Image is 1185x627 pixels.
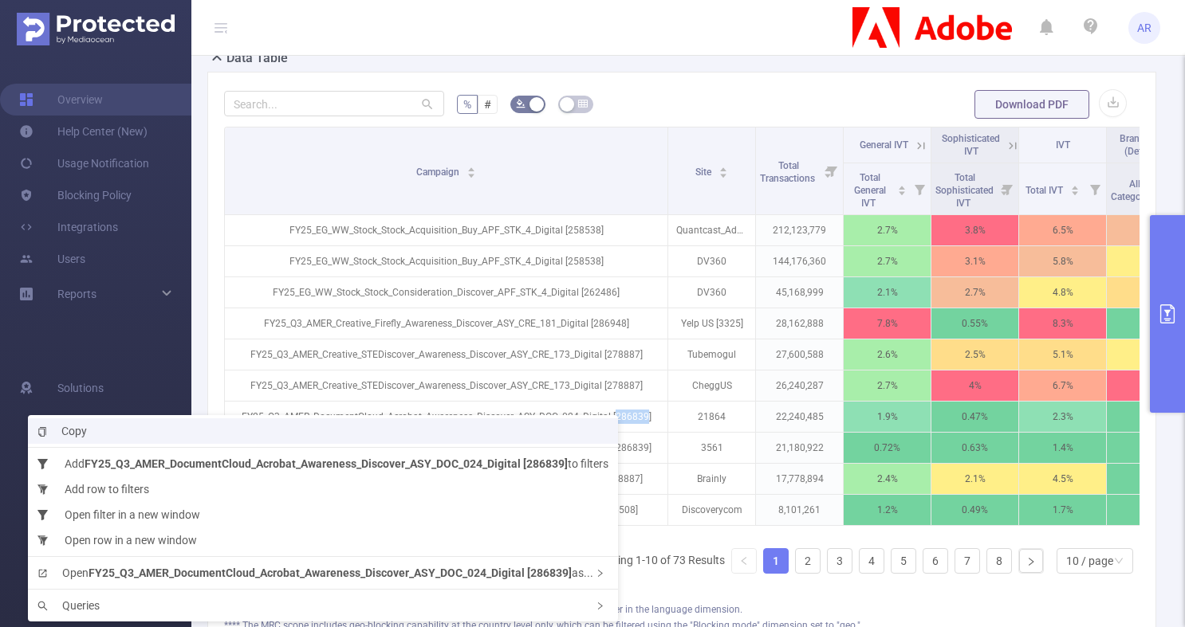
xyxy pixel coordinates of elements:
i: icon: right [1026,557,1036,566]
i: Filter menu [996,163,1018,214]
p: 2.1% [844,277,931,308]
p: 45,168,999 [756,277,843,308]
p: Yelp US [3325] [668,308,755,339]
p: CheggUS [668,370,755,401]
span: AR [1137,12,1152,44]
span: Anti-Fraud [59,407,191,439]
p: 1.7% [1019,495,1106,525]
span: Reports [57,288,96,300]
span: Queries [37,599,100,612]
input: Search... [224,91,444,116]
i: icon: caret-down [898,189,907,194]
p: 7.8% [844,308,931,339]
li: 8 [986,548,1012,574]
a: Blocking Policy [19,179,132,211]
i: icon: right [596,569,604,578]
li: 7 [955,548,980,574]
i: icon: caret-up [898,183,907,188]
p: 2.7% [931,277,1018,308]
p: DV360 [668,246,755,276]
p: 6.5% [1019,215,1106,245]
span: % [463,98,471,111]
p: 2.7% [844,370,931,401]
p: 8,101,261 [756,495,843,525]
p: 3561 [668,433,755,463]
p: 4.5% [1019,464,1106,494]
p: Discoverycom [668,495,755,525]
p: 22,240,485 [756,402,843,432]
div: 10 / page [1066,549,1113,573]
a: Usage Notification [19,147,149,179]
i: icon: caret-up [1071,183,1080,188]
h2: Data Table [226,49,288,68]
p: 144,176,360 [756,246,843,276]
p: 21,180,922 [756,433,843,463]
p: 2.5% [931,339,1018,370]
a: Help Center (New) [19,116,148,147]
p: FY25_EG_WW_Stock_Stock_Consideration_Discover_APF_STK_4_Digital [262486] [225,277,667,308]
span: # [484,98,491,111]
p: 4.8% [1019,277,1106,308]
p: 28,162,888 [756,308,843,339]
span: Open as... [37,566,593,579]
p: FY25_EG_WW_Stock_Stock_Acquisition_Buy_APF_STK_4_Digital [258538] [225,215,667,245]
p: FY25_EG_WW_Stock_Stock_Acquisition_Buy_APF_STK_4_Digital [258538] [225,246,667,276]
a: 1 [764,549,788,573]
p: 17,778,894 [756,464,843,494]
a: 2 [796,549,820,573]
b: FY25_Q3_AMER_DocumentCloud_Acrobat_Awareness_Discover_ASY_DOC_024_Digital [286839] [89,566,572,579]
p: 0.63% [931,433,1018,463]
p: 21864 [668,402,755,432]
p: Quantcast_AdobeDyn [668,215,755,245]
a: 8 [987,549,1011,573]
span: Total Transactions [760,160,817,184]
li: 1 [763,548,789,574]
div: Sort [897,183,907,193]
a: 5 [892,549,915,573]
p: 212,123,779 [756,215,843,245]
span: Total Sophisticated IVT [935,172,994,209]
i: icon: left [739,556,749,566]
p: 4% [931,370,1018,401]
i: icon: caret-down [1071,189,1080,194]
p: FY25_Q3_AMER_Creative_STEDiscover_Awareness_Discover_ASY_CRE_173_Digital [278887] [225,339,667,370]
p: FY25_Q3_AMER_DocumentCloud_Acrobat_Awareness_Discover_ASY_DOC_024_Digital [286839] [225,402,667,432]
p: 3.8% [931,215,1018,245]
span: Campaign [416,167,462,178]
p: 2.7% [844,246,931,276]
span: Copy [37,425,87,437]
span: General IVT [860,139,908,151]
div: Sort [1070,183,1080,193]
i: icon: caret-up [719,165,728,170]
p: 6.7% [1019,370,1106,401]
p: 5.1% [1019,339,1106,370]
li: 6 [923,548,948,574]
span: IVT [1056,139,1070,151]
p: 0.72% [844,433,931,463]
a: 6 [923,549,947,573]
a: Integrations [19,211,118,243]
p: 5.8% [1019,246,1106,276]
li: Showing 1-10 of 73 Results [590,548,725,574]
li: 5 [891,548,916,574]
div: Sort [718,165,728,174]
p: FY25_Q3_AMER_Creative_STEDiscover_Awareness_Discover_ASY_CRE_173_Digital [278887] [225,370,667,401]
span: All Categories [1111,178,1159,202]
p: 2.1% [931,464,1018,494]
li: Open row in a new window [28,527,618,553]
li: Add to filters [28,451,618,476]
b: FY25_Q3_AMER_DocumentCloud_Acrobat_Awareness_Discover_ASY_DOC_024_Digital [286839] [85,457,568,470]
a: 7 [955,549,979,573]
span: Site [695,167,714,178]
p: 1.4% [1019,433,1106,463]
p: 26,240,287 [756,370,843,401]
i: icon: table [578,99,588,108]
p: 0.55% [931,308,1018,339]
img: Protected Media [17,13,175,45]
li: Next Page [1018,548,1044,574]
p: 2.3% [1019,402,1106,432]
p: 27,600,588 [756,339,843,370]
i: icon: bg-colors [516,99,526,108]
a: 3 [828,549,852,573]
i: icon: caret-down [719,171,728,176]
